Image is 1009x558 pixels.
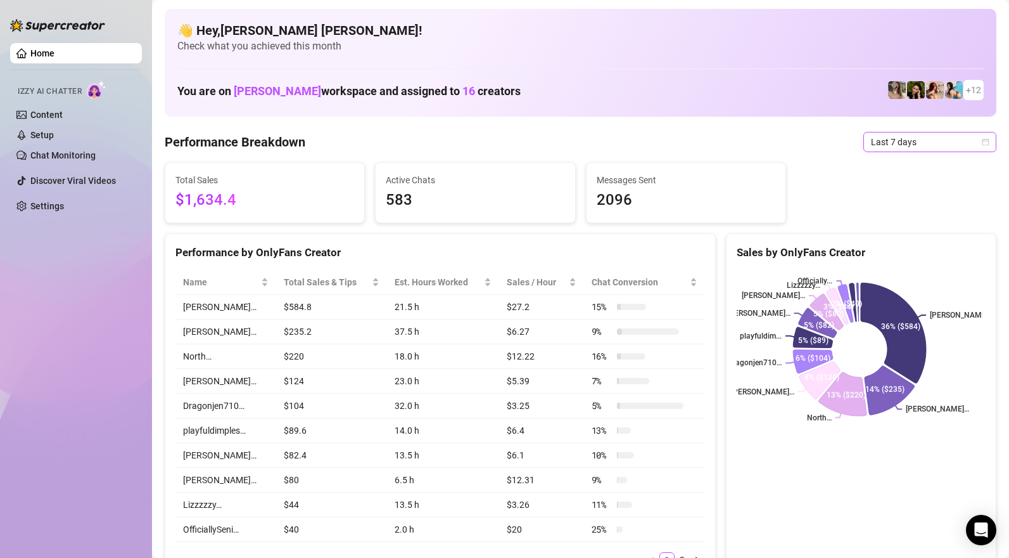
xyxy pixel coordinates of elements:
[737,244,986,261] div: Sales by OnlyFans Creator
[175,369,276,394] td: [PERSON_NAME]…
[175,188,354,212] span: $1,634.4
[284,275,370,289] span: Total Sales & Tips
[175,173,354,187] span: Total Sales
[276,394,388,418] td: $104
[888,81,906,99] img: emilylou (@emilyylouu)
[592,448,612,462] span: 10 %
[592,498,612,512] span: 11 %
[387,443,499,468] td: 13.5 h
[395,275,481,289] div: Est. Hours Worked
[87,81,106,99] img: AI Chatter
[592,325,612,339] span: 9 %
[387,493,499,517] td: 13.5 h
[165,133,305,151] h4: Performance Breakdown
[276,344,388,369] td: $220
[592,473,612,487] span: 9 %
[177,84,521,98] h1: You are on workspace and assigned to creators
[499,443,584,468] td: $6.1
[499,344,584,369] td: $12.22
[234,84,321,98] span: [PERSON_NAME]
[175,443,276,468] td: [PERSON_NAME]…
[18,86,82,98] span: Izzy AI Chatter
[462,84,475,98] span: 16
[276,468,388,493] td: $80
[387,369,499,394] td: 23.0 h
[982,138,989,146] span: calendar
[276,418,388,443] td: $89.6
[930,311,993,320] text: [PERSON_NAME]…
[592,300,612,314] span: 15 %
[387,320,499,344] td: 37.5 h
[387,468,499,493] td: 6.5 h
[945,81,963,99] img: North (@northnattvip)
[177,22,984,39] h4: 👋 Hey, [PERSON_NAME] [PERSON_NAME] !
[740,332,782,341] text: playfuldim...
[175,295,276,320] td: [PERSON_NAME]…
[276,517,388,542] td: $40
[907,81,925,99] img: playfuldimples (@playfuldimples)
[386,173,564,187] span: Active Chats
[276,369,388,394] td: $124
[387,394,499,418] td: 32.0 h
[728,359,782,368] text: Dragonjen710…
[386,188,564,212] span: 583
[499,295,584,320] td: $27.2
[183,275,258,289] span: Name
[906,405,969,414] text: [PERSON_NAME]…
[592,522,612,536] span: 25 %
[597,173,775,187] span: Messages Sent
[592,399,612,413] span: 5 %
[592,374,612,388] span: 7 %
[30,130,54,140] a: Setup
[175,344,276,369] td: North…
[592,349,612,363] span: 16 %
[499,270,584,295] th: Sales / Hour
[507,275,566,289] span: Sales / Hour
[584,270,705,295] th: Chat Conversion
[499,394,584,418] td: $3.25
[30,201,64,211] a: Settings
[276,295,388,320] td: $584.8
[387,344,499,369] td: 18.0 h
[387,517,499,542] td: 2.0 h
[387,295,499,320] td: 21.5 h
[175,320,276,344] td: [PERSON_NAME]…
[30,110,63,120] a: Content
[10,19,105,32] img: logo-BBDzfeDw.svg
[807,413,832,422] text: North…
[731,387,794,396] text: [PERSON_NAME]…
[30,48,54,58] a: Home
[175,493,276,517] td: Lizzzzzy…
[276,493,388,517] td: $44
[175,418,276,443] td: playfuldimples…
[966,83,981,97] span: + 12
[871,133,989,152] span: Last 7 days
[276,320,388,344] td: $235.2
[797,276,832,285] text: Officially...
[499,369,584,394] td: $5.39
[387,418,499,443] td: 14.0 h
[926,81,944,99] img: North (@northnattfree)
[276,270,388,295] th: Total Sales & Tips
[592,275,687,289] span: Chat Conversion
[175,270,276,295] th: Name
[787,282,820,290] text: Lizzzzzy…
[175,394,276,418] td: Dragonjen710…
[175,517,276,542] td: OfficiallySeni…
[30,176,116,186] a: Discover Viral Videos
[499,493,584,517] td: $3.26
[177,39,984,53] span: Check what you achieved this month
[276,443,388,468] td: $82.4
[592,424,612,438] span: 13 %
[175,244,705,261] div: Performance by OnlyFans Creator
[742,291,805,300] text: [PERSON_NAME]…
[30,150,96,160] a: Chat Monitoring
[499,418,584,443] td: $6.4
[175,468,276,493] td: [PERSON_NAME]…
[966,515,996,545] div: Open Intercom Messenger
[499,517,584,542] td: $20
[727,309,790,318] text: [PERSON_NAME]…
[499,320,584,344] td: $6.27
[499,468,584,493] td: $12.31
[597,188,775,212] span: 2096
